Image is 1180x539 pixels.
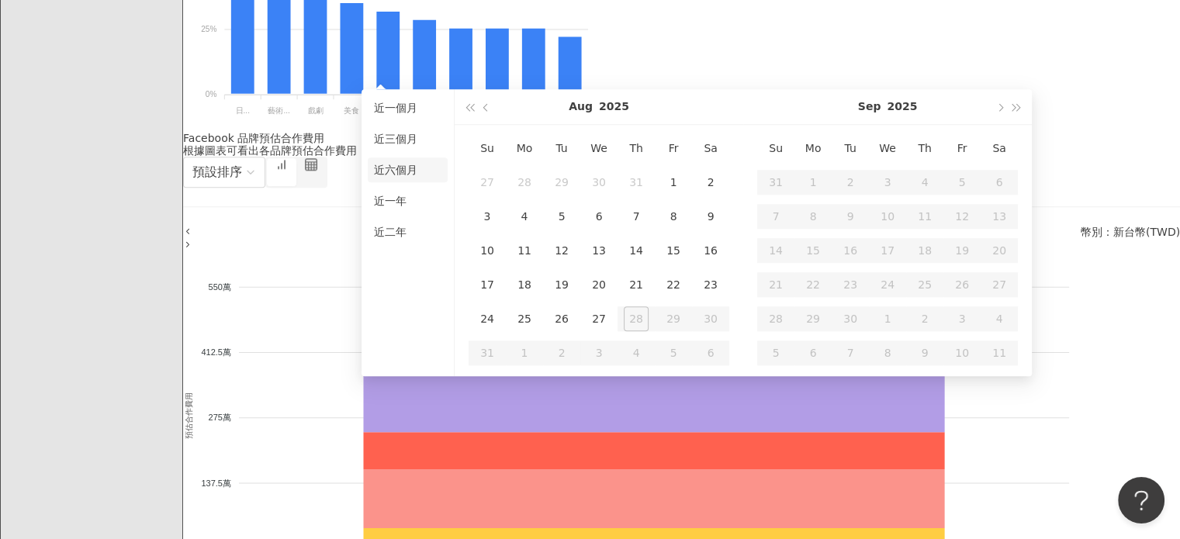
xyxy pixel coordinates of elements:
td: 2025-08-25 [506,302,543,336]
td: 2025-07-29 [543,165,580,199]
td: 2025-08-22 [655,268,692,302]
div: 29 [549,170,574,195]
div: 26 [549,306,574,331]
th: Mo [506,131,543,165]
th: Th [618,131,655,165]
div: Facebook 品牌預估合作費用 [183,132,1180,144]
iframe: Help Scout Beacon - Open [1118,477,1164,523]
div: 23 [698,272,723,297]
div: 1 [661,170,686,195]
div: 18 [512,272,537,297]
td: 2025-08-01 [655,165,692,199]
td: 2025-08-05 [543,199,580,233]
div: 5 [549,204,574,229]
button: 2025 [599,89,629,124]
button: Sep [858,89,881,124]
td: 2025-08-07 [618,199,655,233]
td: 2025-08-15 [655,233,692,268]
td: 2025-08-21 [618,268,655,302]
div: 7 [624,204,649,229]
td: 2025-08-17 [469,268,506,302]
tspan: 美食 [344,106,359,115]
div: 27 [475,170,500,195]
div: 12 [549,238,574,263]
div: 15 [661,238,686,263]
div: 14 [624,238,649,263]
td: 2025-08-24 [469,302,506,336]
li: 近一年 [368,188,448,213]
td: 2025-08-02 [692,165,729,199]
div: 幣別 ： 新台幣 ( TWD ) [1081,226,1180,238]
th: Tu [832,131,869,165]
div: 6 [587,204,611,229]
td: 2025-08-14 [618,233,655,268]
td: 2025-08-09 [692,199,729,233]
div: 22 [661,272,686,297]
th: Fr [655,131,692,165]
th: Tu [543,131,580,165]
th: Sa [692,131,729,165]
td: 2025-08-20 [580,268,618,302]
td: 2025-08-26 [543,302,580,336]
li: 近一個月 [368,95,448,120]
td: 2025-08-16 [692,233,729,268]
th: Sa [981,131,1018,165]
td: 2025-08-04 [506,199,543,233]
th: We [580,131,618,165]
tspan: 275萬 [209,413,231,422]
div: 27 [587,306,611,331]
td: 2025-08-13 [580,233,618,268]
li: 近二年 [368,219,448,244]
td: 2025-08-06 [580,199,618,233]
td: 2025-08-18 [506,268,543,302]
td: 2025-08-19 [543,268,580,302]
td: 2025-07-27 [469,165,506,199]
div: 21 [624,272,649,297]
div: 16 [698,238,723,263]
button: 2025 [887,89,917,124]
div: 8 [661,204,686,229]
div: 24 [475,306,500,331]
div: 19 [549,272,574,297]
td: 2025-08-08 [655,199,692,233]
div: 13 [587,238,611,263]
div: 31 [624,170,649,195]
div: 17 [475,272,500,297]
button: Aug [569,89,593,124]
th: Mo [794,131,832,165]
td: 2025-07-28 [506,165,543,199]
tspan: 550萬 [209,282,231,291]
div: 4 [512,204,537,229]
th: We [869,131,906,165]
div: 9 [698,204,723,229]
div: 11 [512,238,537,263]
td: 2025-08-11 [506,233,543,268]
tspan: 137.5萬 [201,478,231,487]
td: 2025-07-30 [580,165,618,199]
div: 根據圖表可看出各品牌預估合作費用 [183,144,1180,157]
span: 預設排序 [192,164,242,179]
th: Su [469,131,506,165]
div: 3 [475,204,500,229]
tspan: 412.5萬 [201,347,231,356]
th: Th [906,131,943,165]
th: Fr [943,131,981,165]
tspan: 藝術... [268,106,289,115]
div: 25 [512,306,537,331]
div: 10 [475,238,500,263]
text: 預估合作費用 [185,392,193,438]
tspan: 戲劇 [307,106,323,115]
div: 20 [587,272,611,297]
tspan: 25% [201,25,216,33]
li: 近六個月 [368,157,448,182]
td: 2025-08-12 [543,233,580,268]
td: 2025-08-10 [469,233,506,268]
td: 2025-08-23 [692,268,729,302]
td: 2025-08-27 [580,302,618,336]
li: 近三個月 [368,126,448,151]
td: 2025-07-31 [618,165,655,199]
td: 2025-08-03 [469,199,506,233]
div: 2 [698,170,723,195]
tspan: 日... [236,106,250,115]
div: 30 [587,170,611,195]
